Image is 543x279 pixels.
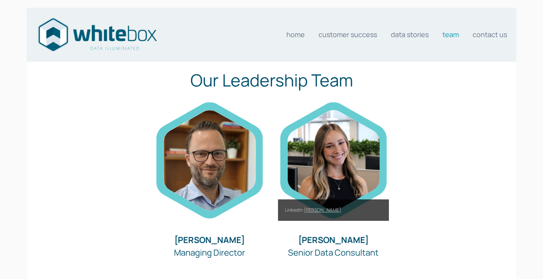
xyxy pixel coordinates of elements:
[154,234,265,259] h3: Managing Director
[36,16,158,54] img: Data consultants
[285,206,382,214] p: LinkedIn:
[473,27,507,42] a: Contact us
[442,27,459,42] a: Team
[174,234,245,246] strong: [PERSON_NAME]
[278,234,389,259] h3: Senior Data Consultant
[391,27,429,42] a: Data stories
[298,234,369,246] strong: [PERSON_NAME]
[304,207,341,214] a: [PERSON_NAME]
[319,27,377,42] a: Customer Success
[31,67,512,93] h1: Our Leadership Team
[286,27,305,42] a: Home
